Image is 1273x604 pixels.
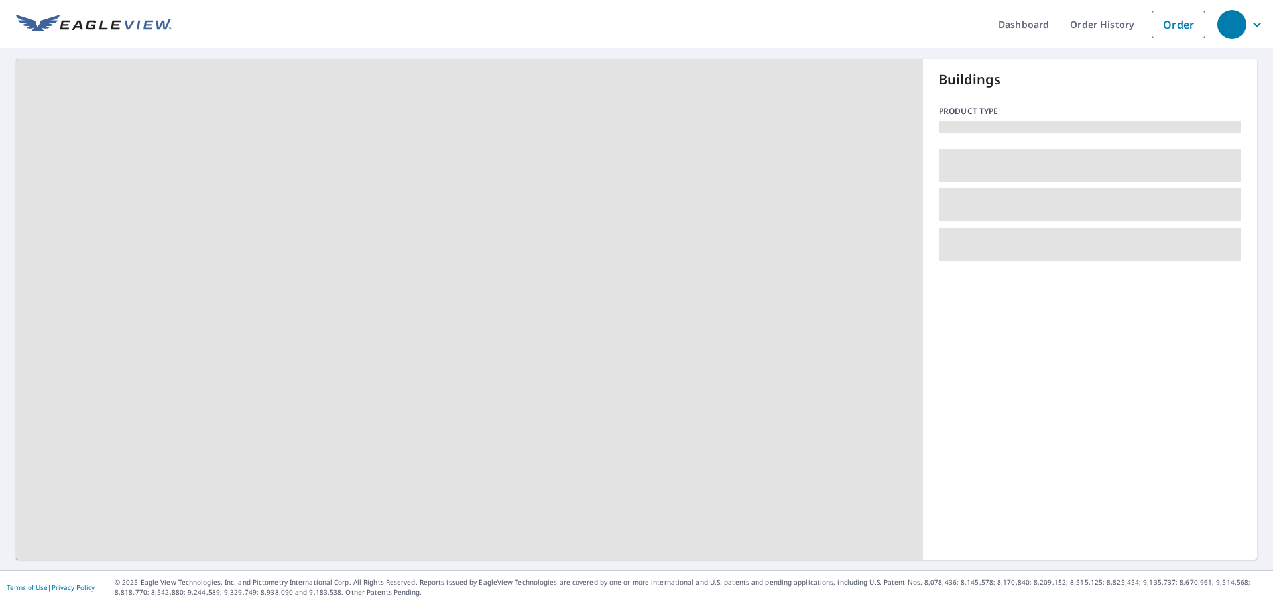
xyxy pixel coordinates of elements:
a: Terms of Use [7,583,48,592]
img: EV Logo [16,15,172,34]
a: Privacy Policy [52,583,95,592]
a: Order [1152,11,1205,38]
p: Buildings [939,70,1241,90]
p: | [7,583,95,591]
p: Product type [939,105,1241,117]
p: © 2025 Eagle View Technologies, Inc. and Pictometry International Corp. All Rights Reserved. Repo... [115,577,1266,597]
